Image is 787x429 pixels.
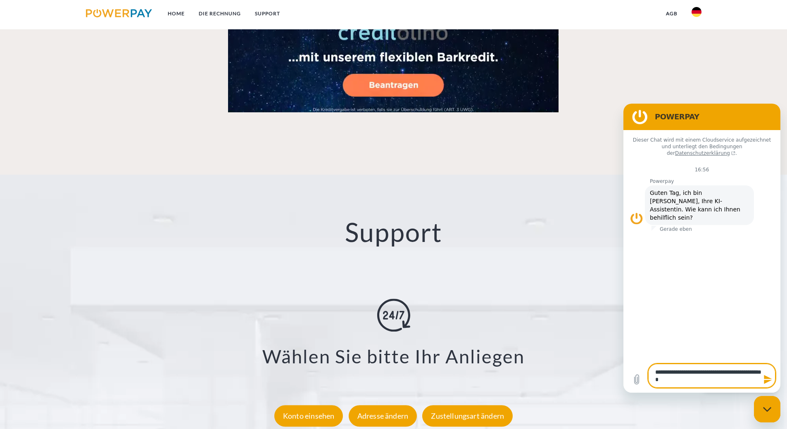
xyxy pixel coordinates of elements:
div: Konto einsehen [274,405,343,427]
a: Adresse ändern [347,411,419,420]
div: Zustellungsart ändern [422,405,513,427]
a: SUPPORT [248,6,287,21]
h2: Support [39,216,748,249]
iframe: Messaging-Fenster [623,104,780,393]
img: de [692,7,701,17]
img: online-shopping.svg [377,299,410,332]
div: Adresse ändern [349,405,417,427]
a: Fallback Image [104,10,683,112]
a: DIE RECHNUNG [192,6,248,21]
a: Home [161,6,192,21]
a: agb [659,6,685,21]
a: Konto einsehen [272,411,345,420]
iframe: Schaltfläche zum Öffnen des Messaging-Fensters; Konversation läuft [754,396,780,422]
a: Zustellungsart ändern [420,411,515,420]
h3: Wählen Sie bitte Ihr Anliegen [50,345,737,368]
img: logo-powerpay.svg [86,9,152,17]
